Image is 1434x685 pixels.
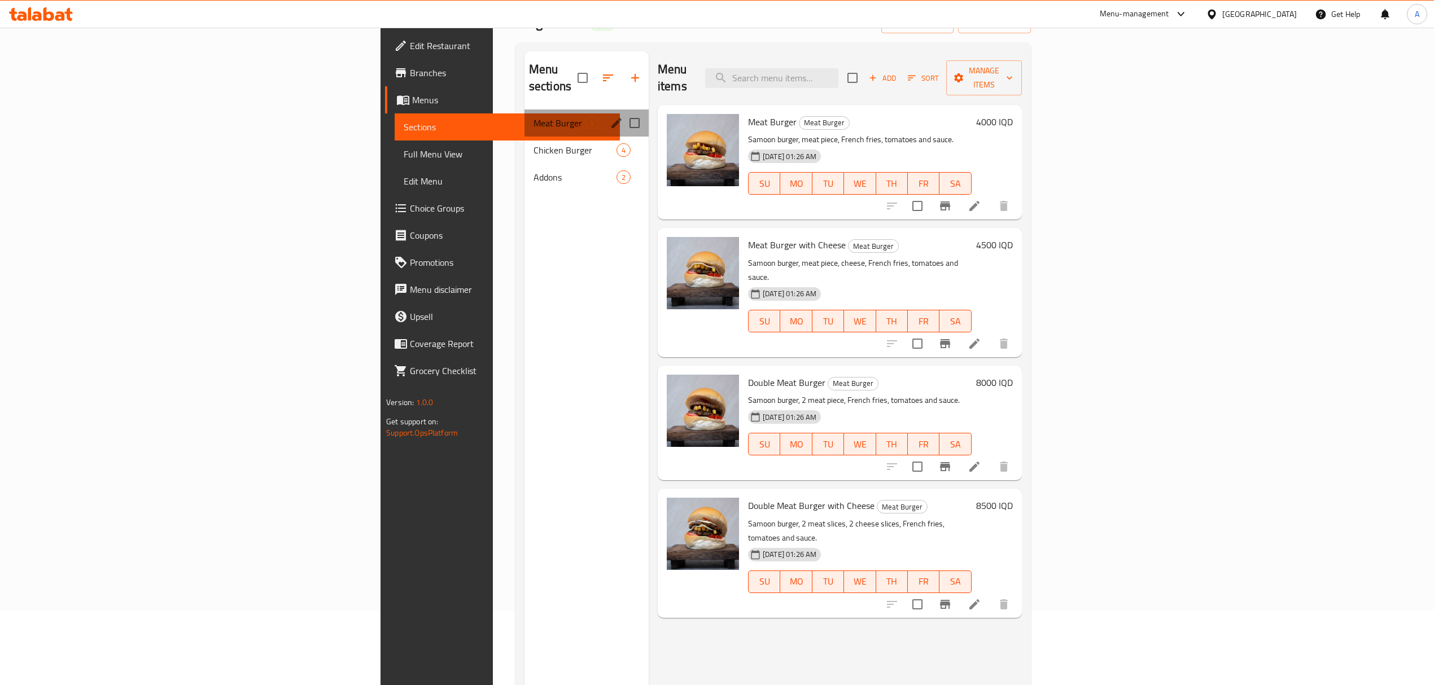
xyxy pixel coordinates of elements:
a: Edit Restaurant [385,32,620,59]
span: Sort sections [594,64,622,91]
button: Manage items [946,60,1022,95]
span: Edit Menu [404,174,611,188]
button: delete [990,453,1017,480]
span: Upsell [410,310,611,323]
span: FR [912,175,935,192]
div: Meat Burger [828,377,878,390]
div: items [585,116,599,130]
a: Support.OpsPlatform [386,425,458,440]
nav: Menu sections [524,105,649,195]
input: search [705,68,838,88]
img: Meat Burger [667,114,739,186]
button: TH [876,310,908,332]
button: MO [780,172,812,195]
a: Sections [395,113,620,140]
span: Sort items [900,69,946,87]
h6: 8000 IQD [976,375,1013,390]
button: FR [908,433,939,455]
span: [DATE] 01:26 AM [758,412,821,423]
div: Meat Burger4edit [524,109,649,137]
p: Samoon burger, 2 meat piece, French fries, tomatoes and sauce. [748,393,972,407]
span: Double Meat Burger [748,374,825,391]
span: Meat Burger [534,116,585,130]
span: WE [849,436,871,453]
span: FR [912,436,935,453]
a: Menus [385,86,620,113]
button: FR [908,172,939,195]
span: Menu disclaimer [410,283,611,296]
a: Choice Groups [385,195,620,222]
span: TH [881,313,903,330]
span: 1.0.0 [416,395,434,410]
span: Double Meat Burger with Cheese [748,497,875,514]
span: Meat Burger [849,240,898,253]
span: Branches [410,66,611,80]
div: Menu-management [1100,7,1169,21]
span: Grocery Checklist [410,364,611,377]
span: [DATE] 01:26 AM [758,151,821,162]
button: TH [876,433,908,455]
span: WE [849,175,871,192]
span: SA [944,313,967,330]
span: Menus [412,93,611,107]
span: Sort [908,72,939,85]
p: Samoon burger, meat piece, French fries, tomatoes and sauce. [748,133,972,147]
img: Double Meat Burger with Cheese [667,498,739,570]
span: SU [753,175,776,192]
span: FR [912,573,935,590]
button: TU [812,570,844,593]
p: Samoon burger, 2 meat slices, 2 cheese slices, French fries, tomatoes and sauce. [748,517,972,545]
span: TU [817,175,840,192]
span: 2 [617,172,630,183]
span: MO [785,175,807,192]
h2: Menu items [658,61,692,95]
span: SA [944,175,967,192]
h6: 8500 IQD [976,498,1013,513]
span: Choice Groups [410,201,611,215]
button: SA [939,310,971,332]
div: Meat Burger [799,116,850,130]
button: WE [844,570,876,593]
span: Addons [534,170,617,184]
button: TU [812,172,844,195]
button: WE [844,433,876,455]
div: Addons2 [524,164,649,191]
div: [GEOGRAPHIC_DATA] [1222,8,1297,20]
button: Add [864,69,900,87]
span: SU [753,436,776,453]
a: Coverage Report [385,330,620,357]
a: Edit Menu [395,168,620,195]
span: 4 [617,145,630,156]
p: Samoon burger, meat piece, cheese, French fries, tomatoes and sauce. [748,256,972,284]
span: Coverage Report [410,337,611,350]
h6: 4000 IQD [976,114,1013,130]
span: Add item [864,69,900,87]
div: items [617,143,631,157]
button: Add section [622,64,649,91]
img: Double Meat Burger [667,375,739,447]
button: Branch-specific-item [932,192,959,219]
div: Meat Burger [877,500,928,513]
button: FR [908,570,939,593]
a: Edit menu item [968,598,981,611]
span: [DATE] 01:26 AM [758,288,821,299]
button: SU [748,433,780,455]
span: 4 [585,118,598,129]
button: SA [939,172,971,195]
button: FR [908,310,939,332]
span: Select to update [906,592,929,616]
span: Meat Burger [877,500,927,513]
span: import [890,16,945,30]
span: Meat Burger [799,116,849,129]
button: Sort [905,69,942,87]
span: SU [753,573,776,590]
button: SU [748,172,780,195]
a: Branches [385,59,620,86]
span: MO [785,573,807,590]
span: Select section [841,66,864,90]
a: Menu disclaimer [385,276,620,303]
a: Upsell [385,303,620,330]
span: SU [753,313,776,330]
span: Add [867,72,898,85]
